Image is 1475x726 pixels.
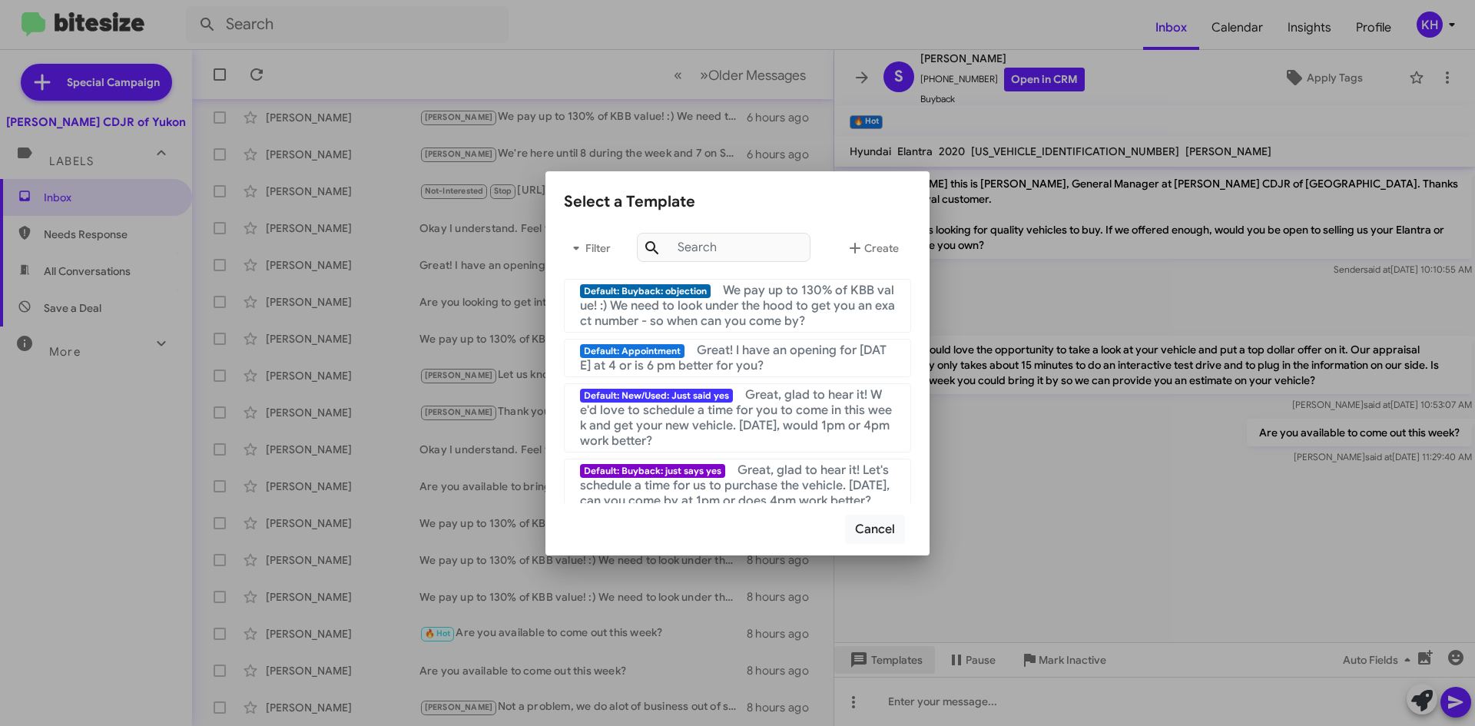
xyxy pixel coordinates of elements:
[846,234,899,262] span: Create
[564,230,613,267] button: Filter
[580,464,725,478] span: Default: Buyback: just says yes
[580,343,887,373] span: Great! I have an opening for [DATE] at 4 or is 6 pm better for you?
[580,387,892,449] span: Great, glad to hear it! We'd love to schedule a time for you to come in this week and get your ne...
[580,284,711,298] span: Default: Buyback: objection
[845,515,905,544] button: Cancel
[580,283,895,329] span: We pay up to 130% of KBB value! :) We need to look under the hood to get you an exact number - so...
[580,344,684,358] span: Default: Appointment
[834,230,911,267] button: Create
[580,389,733,403] span: Default: New/Used: Just said yes
[637,233,810,262] input: Search
[580,462,890,509] span: Great, glad to hear it! Let's schedule a time for us to purchase the vehicle. [DATE], can you com...
[564,190,911,214] div: Select a Template
[564,234,613,262] span: Filter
